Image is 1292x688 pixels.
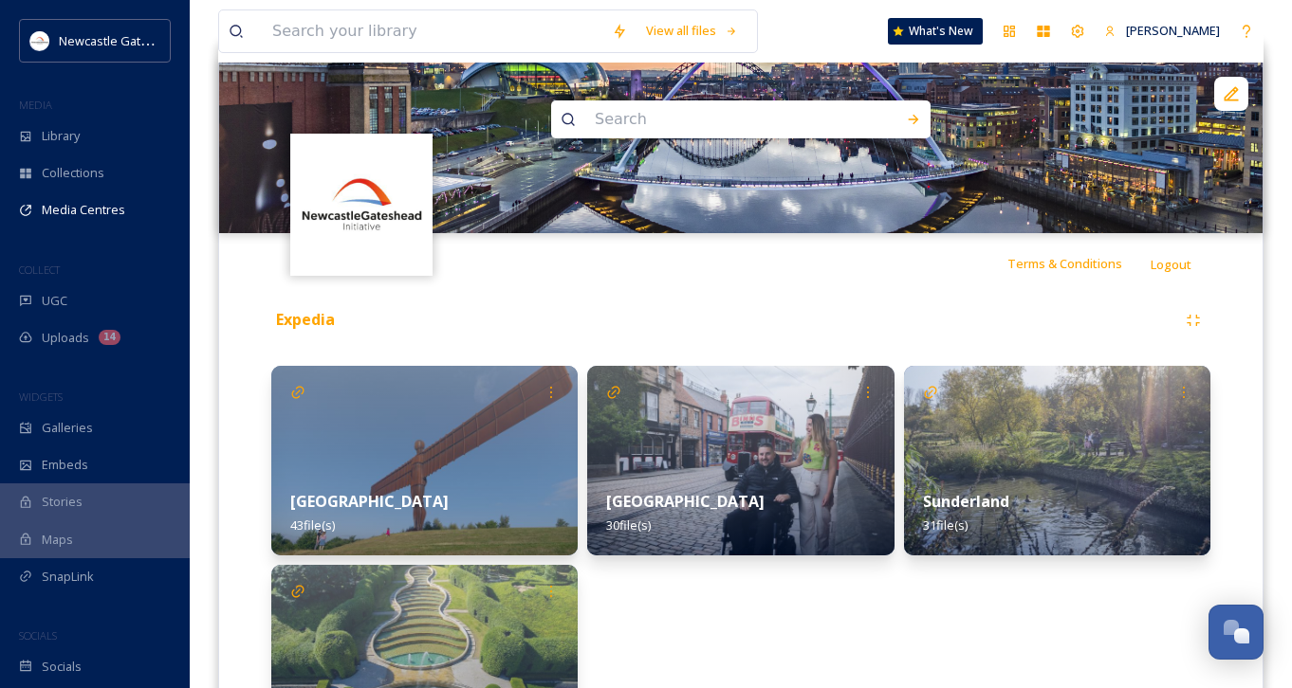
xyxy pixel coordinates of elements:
strong: [GEOGRAPHIC_DATA] [290,491,449,512]
span: Newcastle Gateshead Initiative [59,31,233,49]
img: NewcastleGateshead Quayside [219,63,1263,233]
span: WIDGETS [19,389,63,404]
img: DqD9wEUd_400x400.jpg [30,31,49,50]
span: Library [42,127,80,145]
strong: Expedia [276,309,335,330]
span: COLLECT [19,263,60,277]
span: [PERSON_NAME] [1126,22,1220,39]
span: Embeds [42,456,88,474]
span: MEDIA [19,98,52,112]
span: 43 file(s) [290,516,335,534]
span: Maps [42,531,73,549]
span: SOCIALS [19,628,57,643]
strong: Sunderland [923,491,1009,512]
strong: [GEOGRAPHIC_DATA] [606,491,765,512]
input: Search [585,99,845,140]
span: Galleries [42,419,93,437]
span: 30 file(s) [606,516,651,534]
span: Logout [1151,256,1191,273]
a: Terms & Conditions [1007,252,1151,275]
span: Stories [42,493,83,511]
input: Search your library [263,10,602,52]
a: [PERSON_NAME] [1095,12,1229,49]
span: Media Centres [42,201,125,219]
span: Collections [42,164,104,182]
a: What's New [888,18,983,45]
img: 03491cb9-abc5-4082-994a-98f8aa64c46a.jpg [587,366,894,555]
button: Open Chat [1209,605,1264,660]
a: View all files [637,12,748,49]
span: UGC [42,292,67,310]
img: DqD9wEUd_400x400.jpg [293,136,431,273]
span: 31 file(s) [923,516,968,534]
img: 3778e867-268a-4425-9f09-af05c24f4bf1.jpg [904,366,1210,555]
span: SnapLink [42,568,94,586]
span: Uploads [42,329,89,347]
img: e733372f-359b-41bc-9c9f-8756703df4e2.jpg [271,366,578,555]
div: 14 [99,330,120,345]
span: Socials [42,658,82,676]
span: Terms & Conditions [1007,255,1122,272]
